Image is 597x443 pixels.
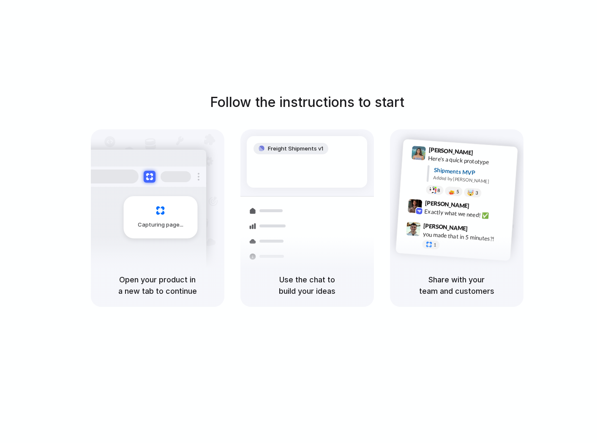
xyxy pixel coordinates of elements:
span: 9:41 AM [475,149,493,159]
span: Freight Shipments v1 [268,145,323,153]
h5: Open your product in a new tab to continue [101,274,214,297]
span: 1 [433,242,436,247]
span: 8 [437,188,440,192]
h5: Share with your team and customers [400,274,513,297]
span: 9:47 AM [470,225,488,235]
span: [PERSON_NAME] [423,221,468,233]
div: 🤯 [467,189,474,196]
span: 5 [456,189,459,194]
span: 9:42 AM [472,202,489,212]
span: 3 [475,190,478,195]
h1: Follow the instructions to start [210,92,404,112]
div: Added by [PERSON_NAME] [433,174,511,186]
div: you made that in 5 minutes?! [423,230,507,244]
span: Capturing page [138,221,185,229]
div: Shipments MVP [433,165,512,179]
h5: Use the chat to build your ideas [251,274,364,297]
div: Exactly what we need! ✅ [424,207,509,221]
span: [PERSON_NAME] [428,145,473,157]
span: [PERSON_NAME] [425,198,469,210]
div: Here's a quick prototype [428,153,512,168]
